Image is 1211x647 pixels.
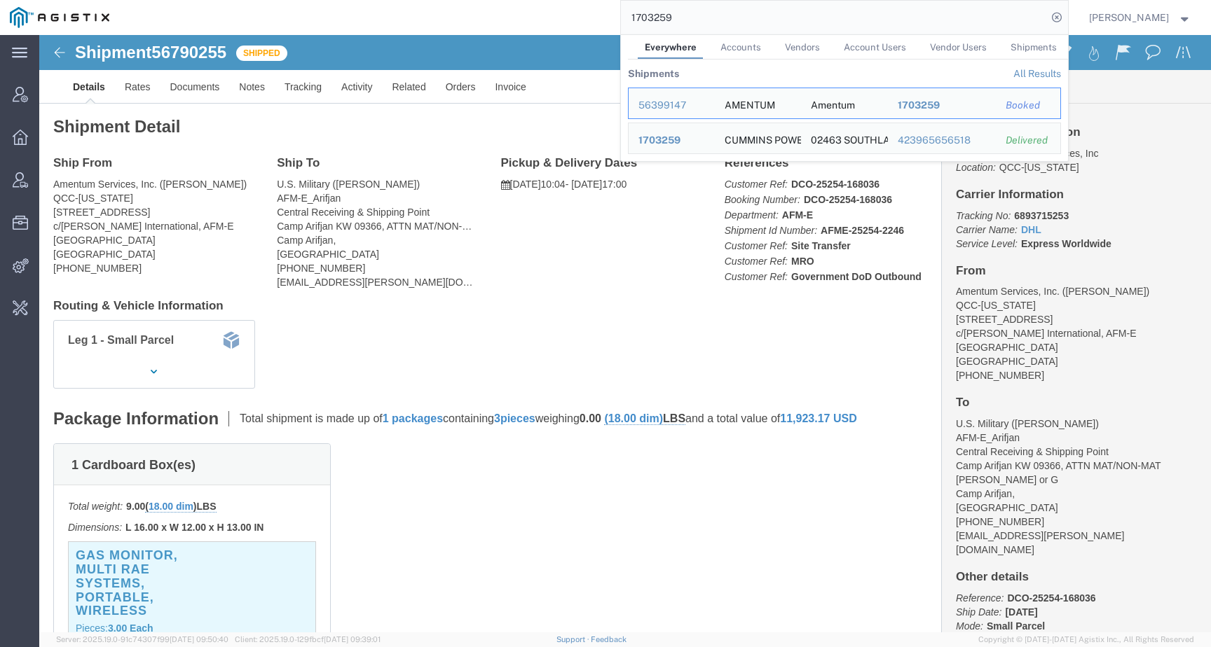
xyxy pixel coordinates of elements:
a: Feedback [591,635,627,643]
span: Account Users [844,42,906,53]
span: Vendor Users [930,42,987,53]
a: Support [556,635,591,643]
th: Shipments [628,60,679,88]
div: 1703259 [897,98,986,113]
img: logo [10,7,109,28]
button: [PERSON_NAME] [1088,9,1192,26]
span: Shipments [1011,42,1057,53]
span: Kate Petrenko [1089,10,1169,25]
span: [DATE] 09:39:01 [324,635,381,643]
span: Vendors [785,42,820,53]
div: Delivered [1006,133,1051,148]
div: 56399147 [638,98,705,113]
span: Accounts [720,42,761,53]
span: 1703259 [638,134,680,146]
div: AMENTUM [724,88,774,118]
a: View all shipments found by criterion [1013,68,1061,79]
span: 1703259 [897,99,939,111]
span: Server: 2025.19.0-91c74307f99 [56,635,228,643]
input: Search for shipment number, reference number [621,1,1047,34]
span: Copyright © [DATE]-[DATE] Agistix Inc., All Rights Reserved [978,634,1194,646]
div: 1703259 [638,133,705,148]
table: Search Results [628,60,1068,161]
div: 423965656518 [897,133,986,148]
div: Amentum [811,88,855,118]
div: CUMMINS POWERCARE [724,123,791,153]
div: 02463 SOUTHLAND INTERNATIONAL [811,123,878,153]
span: Client: 2025.19.0-129fbcf [235,635,381,643]
div: Booked [1006,98,1051,113]
iframe: FS Legacy Container [39,35,1211,632]
span: Everywhere [645,42,697,53]
span: [DATE] 09:50:40 [170,635,228,643]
